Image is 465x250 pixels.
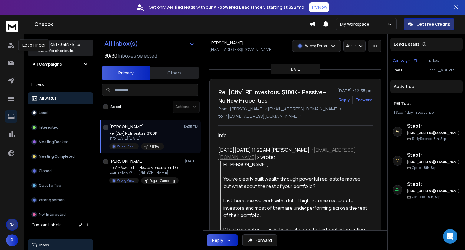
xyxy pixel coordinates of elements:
h3: Inboxes selected [118,52,157,59]
p: Wrong Person [117,144,136,149]
button: Primary [102,66,150,80]
h1: All Inbox(s) [104,41,138,47]
p: Re: AI-Powered In-House Monetization Delivers [109,165,182,170]
button: Lead [28,107,93,119]
h1: [PERSON_NAME] [109,124,144,130]
p: from: [PERSON_NAME] <[EMAIL_ADDRESS][DOMAIN_NAME]> [218,106,373,112]
h1: [PERSON_NAME] [109,158,144,164]
button: Out of office [28,179,93,192]
button: Meeting Completed [28,150,93,163]
p: Campaign [393,58,410,63]
p: Reply Received [412,137,446,141]
h6: [EMAIL_ADDRESS][DOMAIN_NAME] [407,131,460,135]
p: [EMAIL_ADDRESS][DOMAIN_NAME] [209,47,273,52]
h6: [EMAIL_ADDRESS][DOMAIN_NAME] [407,160,460,164]
p: Wrong person [39,198,65,202]
p: [DATE] [289,67,302,72]
p: Out of office [39,183,61,188]
p: [DATE] : 12:35 pm [337,88,373,94]
button: Wrong person [28,194,93,206]
strong: verified leads [167,4,195,10]
label: Select [110,104,121,109]
div: Open Intercom Messenger [443,229,457,244]
span: 1 day in sequence [405,110,434,115]
button: All Status [28,92,93,104]
button: Reply [338,97,350,103]
h3: Custom Labels [31,222,62,228]
p: Get only with our starting at $22/mo [149,4,304,10]
div: Hi [PERSON_NAME], [223,161,368,168]
span: 8th, Sep [424,166,436,170]
p: to: <[EMAIL_ADDRESS][DOMAIN_NAME]> [218,113,373,119]
div: | [394,110,459,115]
p: Wrong Person [305,44,328,48]
p: All Status [39,96,57,101]
span: 8th, Sep [428,195,440,199]
img: logo [6,21,18,32]
div: Activities [390,80,463,93]
div: Reply [212,237,223,243]
button: Closed [28,165,93,177]
div: I ask because we work with a lot of high-income real estate investors and most of them are underp... [223,197,368,219]
p: Not Interested [39,212,66,217]
p: [DATE] [185,159,198,163]
span: 1 Step [394,110,403,115]
p: Interested [39,125,58,130]
div: Forward [355,97,373,103]
div: Lead Finder [18,39,50,51]
p: Lead Details [394,41,420,47]
h6: Step 1 : [407,122,460,130]
h1: [PERSON_NAME] [209,40,244,46]
div: If that resonates, I can help you change that without interrupting anything else you’re doing. [223,226,368,241]
p: Inbox [39,243,49,248]
p: Re: [City] RE Investors: $100K+ [109,131,164,136]
p: REI Test [426,58,460,63]
h3: Filters [28,80,93,89]
p: 12:35 PM [184,124,198,129]
p: Add to [346,44,356,48]
p: info [DATE][DATE], [109,136,164,141]
button: B [6,234,18,246]
button: Others [150,66,199,80]
p: Email [393,68,402,73]
button: Campaign [393,58,417,63]
h1: All Campaigns [33,61,62,67]
p: Contacted [412,195,440,199]
button: All Campaigns [28,58,93,70]
button: Reply [207,234,238,246]
button: Try Now [309,2,329,12]
strong: AI-powered Lead Finder, [214,4,265,10]
button: Get Free Credits [404,18,454,30]
h1: Onebox [35,21,309,28]
p: Press to check for shortcuts. [38,42,80,54]
div: info [218,132,368,139]
span: 8th, Sep [434,137,446,141]
p: Get Free Credits [417,21,450,27]
button: All Inbox(s) [100,38,200,50]
p: Meeting Completed [39,154,75,159]
p: [EMAIL_ADDRESS][DOMAIN_NAME] [426,68,460,73]
p: My Workspace [340,21,372,27]
button: Meeting Booked [28,136,93,148]
h6: [EMAIL_ADDRESS][DOMAIN_NAME] [407,189,460,193]
p: Meeting Booked [39,140,68,144]
h6: Step 1 : [407,180,460,188]
p: Try Now [311,4,327,10]
span: 30 / 30 [104,52,117,59]
button: Not Interested [28,209,93,221]
span: Ctrl + Shift + k [49,41,75,48]
p: Learn More V/R, - [PERSON_NAME] [109,170,182,175]
p: REI Test [150,144,160,149]
p: Closed [39,169,52,173]
p: Opened [412,166,436,170]
p: Wrong Person [117,178,136,183]
p: Lead [39,110,48,115]
div: [DATE][DATE] 11:22 AM [PERSON_NAME] < > wrote: [218,146,368,161]
button: Forward [242,234,277,246]
h6: Step 1 : [407,151,460,159]
button: Interested [28,121,93,133]
div: You’ve clearly built wealth through powerful real estate moves, but what about the rest of your p... [223,175,368,190]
